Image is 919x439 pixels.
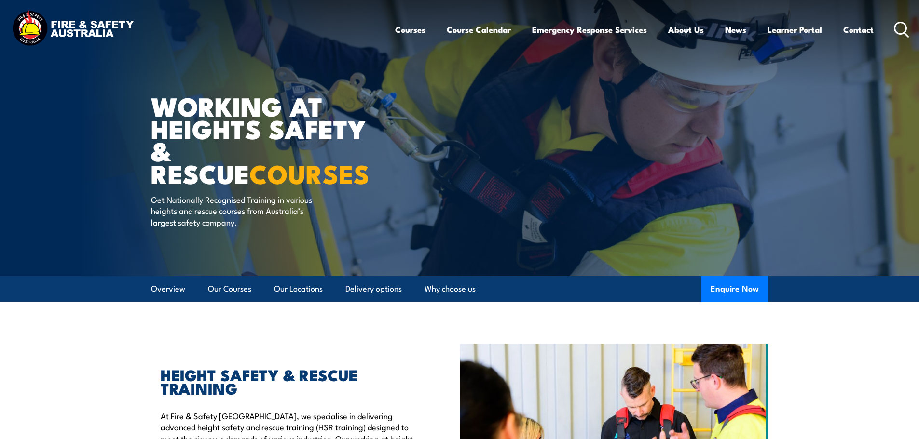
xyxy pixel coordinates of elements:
strong: COURSES [249,153,370,193]
p: Get Nationally Recognised Training in various heights and rescue courses from Australia’s largest... [151,194,327,227]
a: Delivery options [345,276,402,302]
a: Contact [843,17,874,42]
button: Enquire Now [701,276,768,302]
h1: WORKING AT HEIGHTS SAFETY & RESCUE [151,94,389,185]
a: Course Calendar [447,17,511,42]
a: News [725,17,746,42]
h2: HEIGHT SAFETY & RESCUE TRAINING [161,368,415,395]
a: Emergency Response Services [532,17,647,42]
a: About Us [668,17,704,42]
a: Our Locations [274,276,323,302]
a: Learner Portal [768,17,822,42]
a: Courses [395,17,425,42]
a: Our Courses [208,276,251,302]
a: Overview [151,276,185,302]
a: Why choose us [425,276,476,302]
